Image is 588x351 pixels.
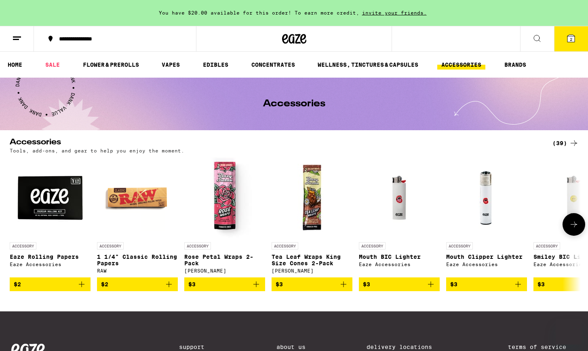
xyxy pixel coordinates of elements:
a: Open page for Tea Leaf Wraps King Size Cones 2-Pack from Blazy Susan [272,157,352,277]
button: 2 [554,26,588,51]
a: ACCESSORIES [437,60,485,70]
img: Blazy Susan - Rose Petal Wraps 2-Pack [184,157,265,238]
button: Add to bag [272,277,352,291]
span: $3 [363,281,370,288]
a: Open page for Mouth Clipper Lighter from Eaze Accessories [446,157,527,277]
span: $2 [101,281,108,288]
div: RAW [97,268,178,273]
p: ACCESSORY [10,242,36,250]
a: CONCENTRATES [247,60,299,70]
a: FLOWER & PREROLLS [79,60,143,70]
p: Tea Leaf Wraps King Size Cones 2-Pack [272,254,352,266]
a: Open page for Eaze Rolling Papers from Eaze Accessories [10,157,91,277]
a: About Us [276,344,306,350]
a: EDIBLES [199,60,232,70]
div: Eaze Accessories [446,262,527,267]
p: ACCESSORY [272,242,298,250]
button: Add to bag [446,277,527,291]
p: ACCESSORY [446,242,473,250]
a: HOME [4,60,26,70]
iframe: Button to launch messaging window [556,319,582,345]
a: WELLNESS, TINCTURES & CAPSULES [314,60,422,70]
p: ACCESSORY [97,242,124,250]
p: Eaze Rolling Papers [10,254,91,260]
a: BRANDS [500,60,530,70]
a: Open page for 1 1/4" Classic Rolling Papers from RAW [97,157,178,277]
a: Support [179,344,215,350]
p: Mouth BIC Lighter [359,254,440,260]
div: [PERSON_NAME] [184,268,265,273]
span: You have $20.00 available for this order! To earn more credit, [159,10,359,15]
a: Terms of Service [508,344,577,350]
p: ACCESSORY [359,242,386,250]
button: Add to bag [10,277,91,291]
img: Blazy Susan - Tea Leaf Wraps King Size Cones 2-Pack [272,157,352,238]
img: Eaze Accessories - Mouth BIC Lighter [368,157,430,238]
span: $3 [450,281,457,288]
button: Add to bag [97,277,178,291]
p: Mouth Clipper Lighter [446,254,527,260]
a: VAPES [158,60,184,70]
a: (39) [552,138,579,148]
button: Add to bag [359,277,440,291]
p: Rose Petal Wraps 2-Pack [184,254,265,266]
a: Delivery Locations [367,344,447,350]
p: ACCESSORY [184,242,211,250]
div: [PERSON_NAME] [272,268,352,273]
img: Eaze Accessories - Mouth Clipper Lighter [446,157,527,238]
img: Eaze Accessories - Eaze Rolling Papers [10,157,91,238]
a: SALE [41,60,64,70]
p: 1 1/4" Classic Rolling Papers [97,254,178,266]
img: RAW - 1 1/4" Classic Rolling Papers [97,157,178,238]
a: Open page for Mouth BIC Lighter from Eaze Accessories [359,157,440,277]
h1: Accessories [263,99,325,109]
div: Eaze Accessories [359,262,440,267]
h2: Accessories [10,138,539,148]
span: $3 [188,281,196,288]
button: Add to bag [184,277,265,291]
span: $2 [14,281,21,288]
span: invite your friends. [359,10,430,15]
span: $3 [276,281,283,288]
span: 2 [570,37,572,42]
p: ACCESSORY [533,242,560,250]
span: $3 [537,281,545,288]
a: Open page for Rose Petal Wraps 2-Pack from Blazy Susan [184,157,265,277]
div: Eaze Accessories [10,262,91,267]
p: Tools, add-ons, and gear to help you enjoy the moment. [10,148,184,153]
